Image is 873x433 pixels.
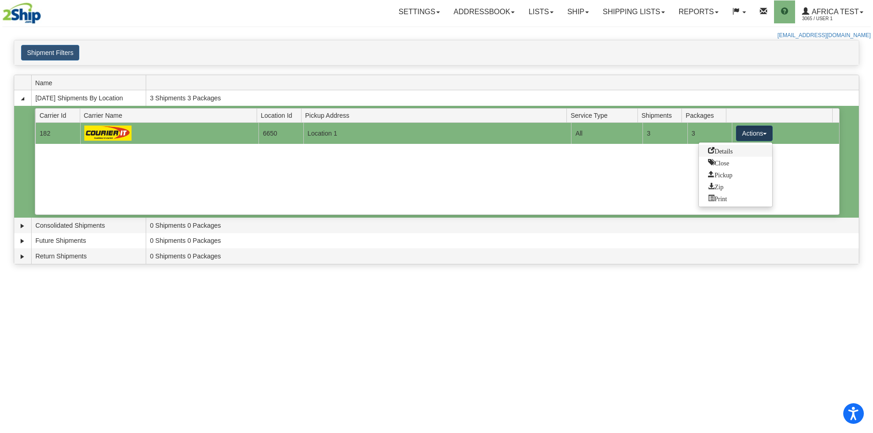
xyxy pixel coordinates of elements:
td: 3 [687,123,732,143]
a: Ship [560,0,596,23]
td: 0 Shipments 0 Packages [146,218,859,233]
span: Details [708,147,733,153]
td: 3 [642,123,687,143]
span: Carrier Id [39,108,80,122]
td: 0 Shipments 0 Packages [146,248,859,264]
td: Return Shipments [31,248,146,264]
td: 182 [35,123,80,143]
button: Actions [736,126,773,141]
a: [EMAIL_ADDRESS][DOMAIN_NAME] [778,32,871,38]
a: Shipping lists [596,0,671,23]
span: Name [35,76,146,90]
span: Zip [708,183,723,189]
a: Expand [18,221,27,230]
a: Settings [392,0,447,23]
span: Location Id [261,108,301,122]
span: Carrier Name [84,108,257,122]
span: Packages [686,108,726,122]
button: Shipment Filters [21,45,79,60]
a: Reports [672,0,725,23]
a: Africa Test 3065 / User 1 [795,0,870,23]
a: Lists [522,0,560,23]
span: Shipments [642,108,682,122]
td: Location 1 [303,123,571,143]
a: Request a carrier pickup [699,169,772,181]
a: Expand [18,236,27,246]
span: Pickup Address [305,108,567,122]
a: Go to Details view [699,145,772,157]
td: [DATE] Shipments By Location [31,90,146,106]
td: Future Shipments [31,233,146,249]
td: 6650 [258,123,303,143]
a: Collapse [18,94,27,103]
td: Consolidated Shipments [31,218,146,233]
a: Close this group [699,157,772,169]
td: All [571,123,642,143]
a: Expand [18,252,27,261]
span: Pickup [708,171,732,177]
img: CourierIT [84,126,132,141]
span: Africa Test [809,8,859,16]
a: Print or Download All Shipping Documents in one file [699,192,772,204]
a: Addressbook [447,0,522,23]
td: 3 Shipments 3 Packages [146,90,859,106]
td: 0 Shipments 0 Packages [146,233,859,249]
span: 3065 / User 1 [802,14,871,23]
span: Service Type [571,108,637,122]
img: logo3065.jpg [2,2,42,26]
a: Zip and Download All Shipping Documents [699,181,772,192]
span: Close [708,159,729,165]
span: Print [708,195,727,201]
